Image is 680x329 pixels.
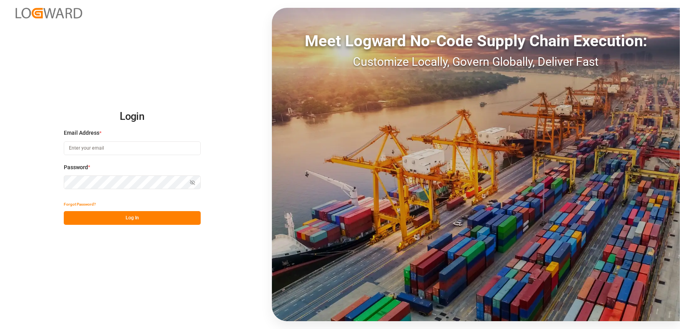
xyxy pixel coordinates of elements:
[272,29,680,53] div: Meet Logward No-Code Supply Chain Execution:
[64,163,88,172] span: Password
[64,211,201,225] button: Log In
[64,197,96,211] button: Forgot Password?
[64,104,201,129] h2: Login
[272,53,680,70] div: Customize Locally, Govern Globally, Deliver Fast
[64,129,99,137] span: Email Address
[16,8,82,18] img: Logward_new_orange.png
[64,141,201,155] input: Enter your email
